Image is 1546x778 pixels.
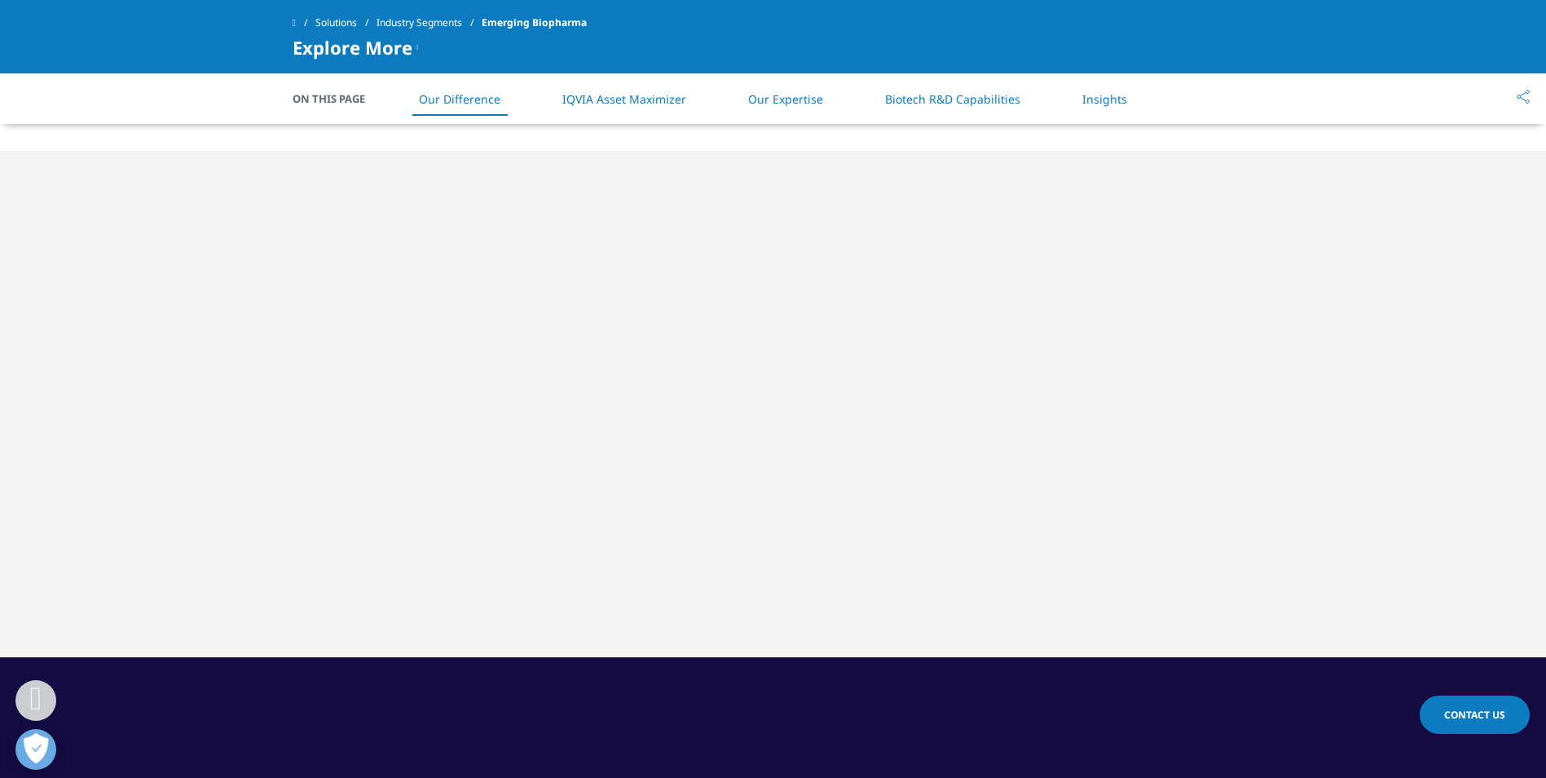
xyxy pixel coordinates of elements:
[293,91,382,107] span: On This Page
[482,8,587,38] span: Emerging Biopharma
[419,91,500,107] a: Our Difference
[1082,91,1127,107] a: Insights
[315,8,377,38] a: Solutions
[15,729,56,770] button: Open Preferences
[1420,696,1530,734] a: Contact Us
[293,38,412,57] span: Explore More
[1444,708,1505,722] span: Contact Us
[377,8,482,38] a: Industry Segments
[748,91,823,107] a: Our Expertise
[885,91,1020,107] a: Biotech R&D Capabilities
[562,91,686,107] a: IQVIA Asset Maximizer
